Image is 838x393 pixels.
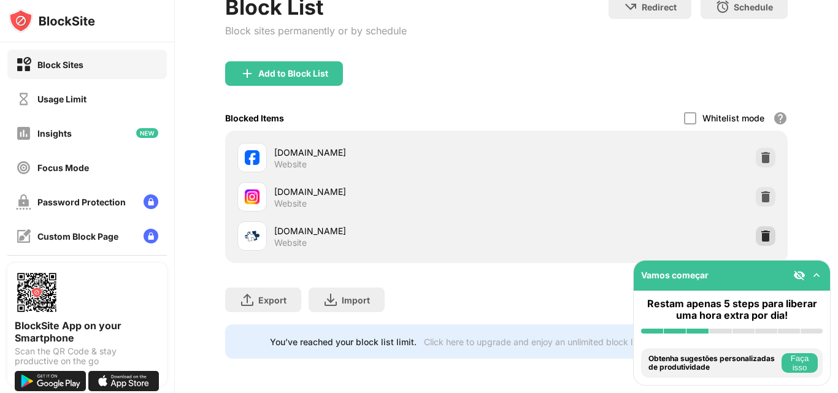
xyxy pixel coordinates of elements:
[734,2,773,12] div: Schedule
[15,371,86,391] img: get-it-on-google-play.svg
[15,346,160,366] div: Scan the QR Code & stay productive on the go
[274,185,507,198] div: [DOMAIN_NAME]
[37,231,118,242] div: Custom Block Page
[245,189,259,204] img: favicons
[144,229,158,243] img: lock-menu.svg
[274,146,507,159] div: [DOMAIN_NAME]
[274,224,507,237] div: [DOMAIN_NAME]
[258,69,328,78] div: Add to Block List
[225,113,284,123] div: Blocked Items
[702,113,764,123] div: Whitelist mode
[16,91,31,107] img: time-usage-off.svg
[88,371,160,391] img: download-on-the-app-store.svg
[15,319,160,344] div: BlockSite App on your Smartphone
[16,160,31,175] img: focus-off.svg
[37,59,83,70] div: Block Sites
[245,229,259,243] img: favicons
[274,159,307,170] div: Website
[9,9,95,33] img: logo-blocksite.svg
[16,229,31,244] img: customize-block-page-off.svg
[16,57,31,72] img: block-on.svg
[424,337,644,347] div: Click here to upgrade and enjoy an unlimited block list.
[793,269,805,281] img: eye-not-visible.svg
[258,295,286,305] div: Export
[782,353,818,373] button: Faça isso
[648,354,778,372] div: Obtenha sugestões personalizadas de produtividade
[270,337,417,347] div: You’ve reached your block list limit.
[342,295,370,305] div: Import
[37,128,72,139] div: Insights
[274,198,307,209] div: Website
[37,162,89,173] div: Focus Mode
[245,150,259,165] img: favicons
[15,270,59,315] img: options-page-qr-code.png
[810,269,823,281] img: omni-setup-toggle.svg
[641,270,709,280] div: Vamos começar
[16,126,31,141] img: insights-off.svg
[641,298,823,321] div: Restam apenas 5 steps para liberar uma hora extra por dia!
[37,197,126,207] div: Password Protection
[274,237,307,248] div: Website
[16,194,31,210] img: password-protection-off.svg
[225,25,407,37] div: Block sites permanently or by schedule
[144,194,158,209] img: lock-menu.svg
[37,94,86,104] div: Usage Limit
[136,128,158,138] img: new-icon.svg
[642,2,677,12] div: Redirect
